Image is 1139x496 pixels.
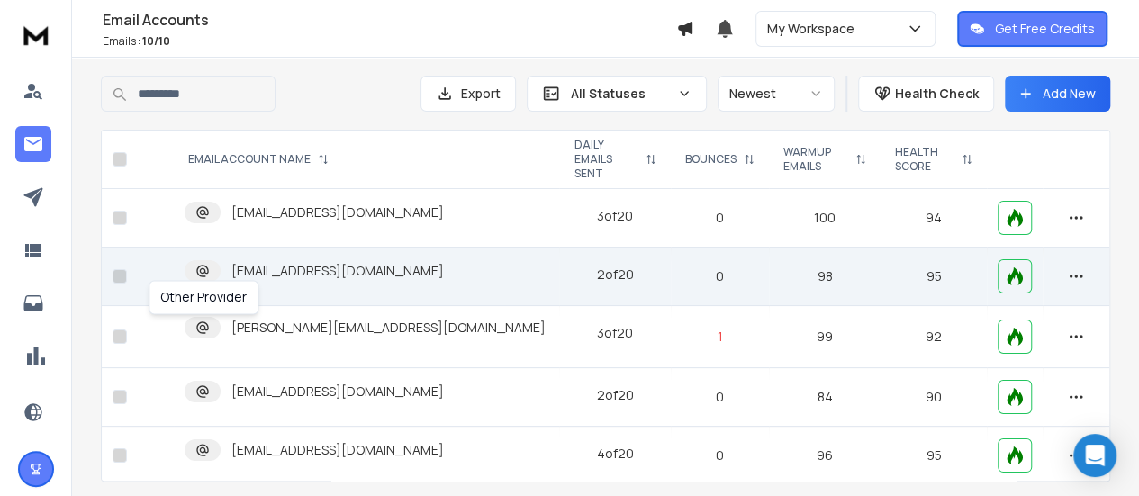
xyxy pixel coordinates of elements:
p: 0 [682,209,758,227]
p: 0 [682,267,758,285]
h1: Email Accounts [103,9,676,31]
p: [EMAIL_ADDRESS][DOMAIN_NAME] [231,441,444,459]
p: All Statuses [571,85,670,103]
p: Get Free Credits [995,20,1095,38]
td: 94 [881,189,987,248]
td: 95 [881,248,987,306]
p: HEALTH SCORE [895,145,954,174]
p: [EMAIL_ADDRESS][DOMAIN_NAME] [231,383,444,401]
p: [PERSON_NAME][EMAIL_ADDRESS][DOMAIN_NAME] [231,319,546,337]
p: DAILY EMAILS SENT [574,138,638,181]
td: 99 [769,306,881,368]
img: logo [18,18,54,51]
td: 84 [769,368,881,427]
p: [EMAIL_ADDRESS][DOMAIN_NAME] [231,262,444,280]
p: Health Check [895,85,979,103]
p: 0 [682,446,758,464]
td: 96 [769,427,881,485]
p: 1 [682,328,758,346]
button: Newest [718,76,835,112]
button: Get Free Credits [957,11,1107,47]
div: EMAIL ACCOUNT NAME [188,152,329,167]
div: 4 of 20 [597,445,634,463]
td: 100 [769,189,881,248]
p: WARMUP EMAILS [783,145,848,174]
button: Export [420,76,516,112]
td: 95 [881,427,987,485]
td: 90 [881,368,987,427]
div: 3 of 20 [597,324,633,342]
span: 10 / 10 [142,33,170,49]
div: 3 of 20 [597,207,633,225]
p: Emails : [103,34,676,49]
p: 0 [682,388,758,406]
p: BOUNCES [685,152,737,167]
td: 98 [769,248,881,306]
button: Health Check [858,76,994,112]
div: Other Provider [149,280,258,314]
td: 92 [881,306,987,368]
p: [EMAIL_ADDRESS][DOMAIN_NAME] [231,203,444,221]
div: 2 of 20 [597,266,634,284]
p: My Workspace [767,20,862,38]
div: Open Intercom Messenger [1073,434,1116,477]
div: 2 of 20 [597,386,634,404]
button: Add New [1005,76,1110,112]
